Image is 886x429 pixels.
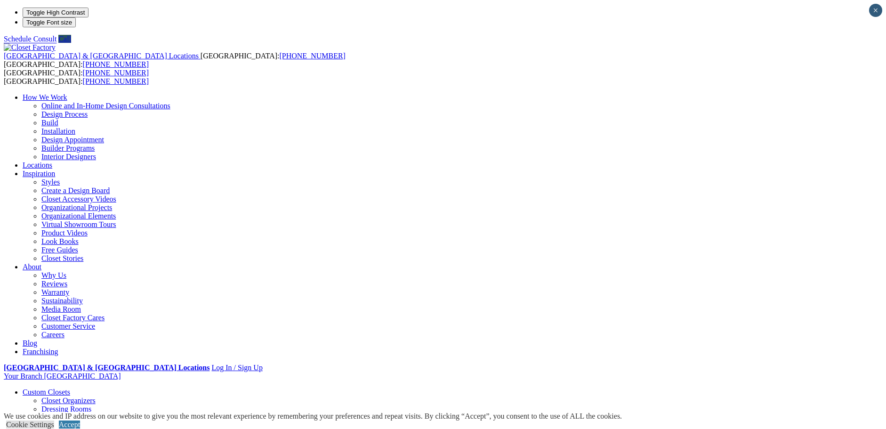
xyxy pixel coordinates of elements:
a: Free Guides [41,246,78,254]
button: Toggle Font size [23,17,76,27]
a: Why Us [41,271,66,279]
a: Online and In-Home Design Consultations [41,102,170,110]
a: Closet Stories [41,254,83,262]
a: Sustainability [41,297,83,305]
a: Product Videos [41,229,88,237]
img: Closet Factory [4,43,56,52]
a: Builder Programs [41,144,95,152]
a: Careers [41,331,64,339]
a: Franchising [23,348,58,356]
a: Warranty [41,288,69,296]
a: Look Books [41,237,79,245]
a: Styles [41,178,60,186]
a: Design Process [41,110,88,118]
a: Interior Designers [41,153,96,161]
div: We use cookies and IP address on our website to give you the most relevant experience by remember... [4,412,622,421]
span: [GEOGRAPHIC_DATA]: [GEOGRAPHIC_DATA]: [4,52,346,68]
a: [PHONE_NUMBER] [279,52,345,60]
a: Call [58,35,71,43]
a: Installation [41,127,75,135]
span: [GEOGRAPHIC_DATA]: [GEOGRAPHIC_DATA]: [4,69,149,85]
span: Toggle High Contrast [26,9,85,16]
span: Your Branch [4,372,42,380]
a: Your Branch [GEOGRAPHIC_DATA] [4,372,121,380]
button: Toggle High Contrast [23,8,89,17]
span: [GEOGRAPHIC_DATA] & [GEOGRAPHIC_DATA] Locations [4,52,199,60]
a: Dressing Rooms [41,405,91,413]
a: Custom Closets [23,388,70,396]
span: Toggle Font size [26,19,72,26]
a: [GEOGRAPHIC_DATA] & [GEOGRAPHIC_DATA] Locations [4,52,201,60]
a: Closet Organizers [41,397,96,405]
a: Closet Factory Cares [41,314,105,322]
a: [PHONE_NUMBER] [83,69,149,77]
a: Design Appointment [41,136,104,144]
a: Accept [59,421,80,429]
a: Closet Accessory Videos [41,195,116,203]
a: How We Work [23,93,67,101]
a: Build [41,119,58,127]
a: [PHONE_NUMBER] [83,60,149,68]
a: [GEOGRAPHIC_DATA] & [GEOGRAPHIC_DATA] Locations [4,364,209,372]
a: [PHONE_NUMBER] [83,77,149,85]
a: Virtual Showroom Tours [41,220,116,228]
a: Create a Design Board [41,186,110,194]
a: Schedule Consult [4,35,56,43]
a: Blog [23,339,37,347]
a: Inspiration [23,170,55,178]
a: Customer Service [41,322,95,330]
a: Cookie Settings [6,421,54,429]
button: Close [869,4,882,17]
a: Organizational Projects [41,203,112,211]
a: Locations [23,161,52,169]
span: [GEOGRAPHIC_DATA] [44,372,121,380]
a: Organizational Elements [41,212,116,220]
a: Log In / Sign Up [211,364,262,372]
a: Reviews [41,280,67,288]
a: Media Room [41,305,81,313]
a: About [23,263,41,271]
